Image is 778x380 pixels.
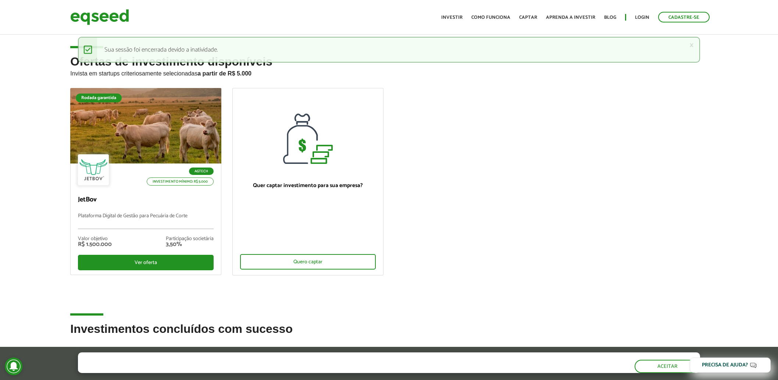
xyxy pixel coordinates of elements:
a: Como funciona [471,15,510,20]
h5: O site da EqSeed utiliza cookies para melhorar sua navegação. [78,352,344,364]
a: Rodada garantida Agtech Investimento mínimo: R$ 5.000 JetBov Plataforma Digital de Gestão para Pe... [70,88,221,275]
div: Sua sessão foi encerrada devido a inatividade. [78,37,700,63]
strong: a partir de R$ 5.000 [197,70,251,77]
div: Valor objetivo [78,236,112,242]
p: Plataforma Digital de Gestão para Pecuária de Corte [78,213,214,229]
a: política de privacidade e de cookies [175,366,260,373]
p: Investimento mínimo: R$ 5.000 [147,177,214,186]
a: Cadastre-se [658,12,710,22]
div: Rodada garantida [76,94,122,102]
p: Ao clicar em "aceitar", você aceita nossa . [78,366,344,373]
p: Quer captar investimento para sua empresa? [240,182,376,189]
h2: Ofertas de investimento disponíveis [70,55,707,88]
a: Captar [519,15,537,20]
div: Quero captar [240,254,376,270]
p: Agtech [189,168,214,175]
a: Aprenda a investir [546,15,595,20]
img: EqSeed [70,7,129,27]
a: Quer captar investimento para sua empresa? Quero captar [232,88,383,275]
a: Investir [441,15,463,20]
div: Ver oferta [78,255,214,270]
div: Participação societária [166,236,214,242]
a: Login [635,15,649,20]
p: Invista em startups criteriosamente selecionadas [70,68,707,77]
a: × [689,41,694,49]
a: Blog [604,15,616,20]
button: Aceitar [635,360,700,373]
div: R$ 1.500.000 [78,242,112,247]
div: 3,50% [166,242,214,247]
h2: Investimentos concluídos com sucesso [70,323,707,346]
p: JetBov [78,196,214,204]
